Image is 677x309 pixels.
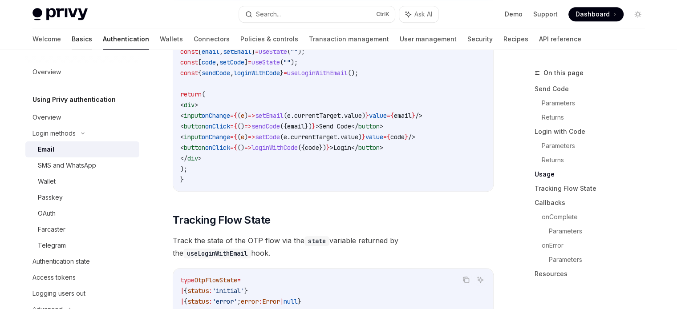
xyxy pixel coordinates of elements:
[284,58,291,66] span: ""
[38,176,56,187] div: Wallet
[205,144,230,152] span: onClick
[216,58,219,66] span: ,
[387,112,390,120] span: =
[542,153,652,167] a: Returns
[25,109,139,125] a: Overview
[198,48,202,56] span: [
[291,133,337,141] span: currentTarget
[202,90,205,98] span: (
[284,133,287,141] span: e
[202,58,216,66] span: code
[32,256,90,267] div: Authentication state
[230,112,234,120] span: =
[212,287,244,295] span: 'initial'
[237,144,244,152] span: ()
[32,67,61,77] div: Overview
[237,112,241,120] span: (
[387,133,390,141] span: {
[280,133,284,141] span: (
[198,154,202,162] span: >
[239,6,395,22] button: Search...CtrlK
[187,154,198,162] span: div
[304,236,329,246] code: state
[180,58,198,66] span: const
[369,112,387,120] span: value
[180,144,184,152] span: <
[474,274,486,285] button: Ask AI
[362,112,365,120] span: )
[535,181,652,196] a: Tracking Flow State
[543,68,584,78] span: On this page
[230,69,234,77] span: ,
[230,122,234,130] span: =
[262,297,280,305] span: Error
[38,144,54,155] div: Email
[362,133,365,141] span: }
[32,94,116,105] h5: Using Privy authentication
[180,287,184,295] span: |
[542,238,652,253] a: onError
[32,128,76,139] div: Login methods
[241,112,244,120] span: e
[287,133,291,141] span: .
[348,69,358,77] span: ();
[259,297,262,305] span: :
[351,122,358,130] span: </
[390,133,405,141] span: code
[412,112,415,120] span: }
[535,167,652,181] a: Usage
[25,173,139,189] a: Wallet
[202,69,230,77] span: sendCode
[244,144,251,152] span: =>
[198,58,202,66] span: [
[542,139,652,153] a: Parameters
[394,112,412,120] span: email
[38,192,63,203] div: Passkey
[533,10,558,19] a: Support
[202,133,230,141] span: onChange
[415,112,422,120] span: />
[244,122,251,130] span: =>
[234,133,237,141] span: {
[180,165,187,173] span: );
[25,141,139,157] a: Email
[287,69,348,77] span: useLoginWithEmail
[240,28,298,50] a: Policies & controls
[209,287,212,295] span: :
[223,48,251,56] span: setEmail
[234,144,237,152] span: {
[202,112,230,120] span: onChange
[305,122,312,130] span: })
[280,122,287,130] span: ({
[184,133,202,141] span: input
[280,297,284,305] span: |
[376,11,389,18] span: Ctrl K
[244,133,248,141] span: )
[358,144,380,152] span: button
[341,133,358,141] span: value
[287,122,305,130] span: email
[38,240,66,251] div: Telegram
[351,144,358,152] span: </
[184,112,202,120] span: input
[467,28,493,50] a: Security
[212,297,237,305] span: 'error'
[248,112,255,120] span: =>
[32,272,76,283] div: Access tokens
[365,133,383,141] span: value
[195,101,198,109] span: >
[25,64,139,80] a: Overview
[358,122,380,130] span: button
[237,122,244,130] span: ()
[160,28,183,50] a: Wallets
[251,122,280,130] span: sendCode
[280,58,284,66] span: (
[25,189,139,205] a: Passkey
[241,297,259,305] span: error
[25,157,139,173] a: SMS and WhatsApp
[234,122,237,130] span: {
[284,297,298,305] span: null
[184,297,187,305] span: {
[180,122,184,130] span: <
[103,28,149,50] a: Authentication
